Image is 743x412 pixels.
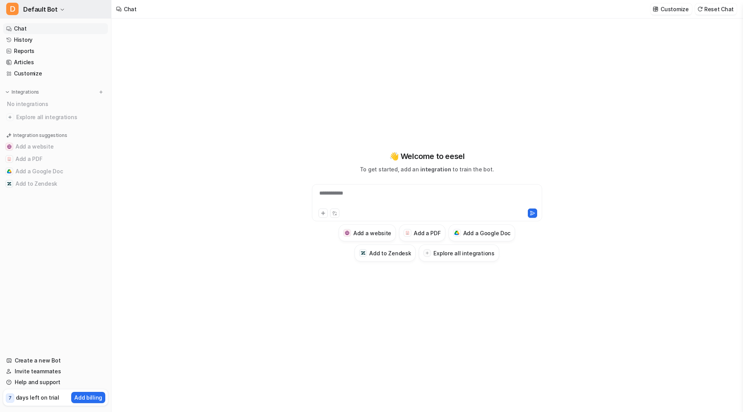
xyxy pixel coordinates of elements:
h3: Add a website [353,229,391,237]
div: No integrations [5,97,108,110]
button: Add a PDFAdd a PDF [399,224,445,241]
img: menu_add.svg [98,89,104,95]
img: Add a Google Doc [454,231,459,235]
a: Articles [3,57,108,68]
span: integration [420,166,451,173]
a: Customize [3,68,108,79]
button: Integrations [3,88,41,96]
span: D [6,3,19,15]
button: Add to ZendeskAdd to Zendesk [3,178,108,190]
a: History [3,34,108,45]
button: Add to ZendeskAdd to Zendesk [354,244,416,262]
p: To get started, add an to train the bot. [360,165,494,173]
a: Chat [3,23,108,34]
h3: Add a Google Doc [463,229,511,237]
img: explore all integrations [6,113,14,121]
a: Explore all integrations [3,112,108,123]
button: Reset Chat [695,3,737,15]
p: Customize [661,5,688,13]
p: Add billing [74,393,102,402]
img: Add a website [345,231,350,236]
img: Add a PDF [7,157,12,161]
button: Add a websiteAdd a website [3,140,108,153]
button: Add billing [71,392,105,403]
button: Add a PDFAdd a PDF [3,153,108,165]
img: reset [697,6,703,12]
button: Add a websiteAdd a website [339,224,396,241]
a: Help and support [3,377,108,388]
a: Invite teammates [3,366,108,377]
a: Create a new Bot [3,355,108,366]
p: Integration suggestions [13,132,67,139]
img: expand menu [5,89,10,95]
div: Chat [124,5,137,13]
h3: Add a PDF [414,229,440,237]
img: Add a PDF [405,231,410,235]
button: Add a Google DocAdd a Google Doc [3,165,108,178]
img: Add to Zendesk [361,251,366,256]
p: 7 [9,395,12,402]
button: Add a Google DocAdd a Google Doc [449,224,515,241]
h3: Explore all integrations [433,249,494,257]
h3: Add to Zendesk [369,249,411,257]
p: 👋 Welcome to eesel [389,150,465,162]
button: Customize [651,3,692,15]
a: Reports [3,46,108,56]
span: Default Bot [23,4,58,15]
img: Add a Google Doc [7,169,12,174]
p: days left on trial [16,393,59,402]
img: Add to Zendesk [7,181,12,186]
button: Explore all integrations [419,244,499,262]
img: customize [653,6,658,12]
img: Add a website [7,144,12,149]
span: Explore all integrations [16,111,105,123]
p: Integrations [12,89,39,95]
